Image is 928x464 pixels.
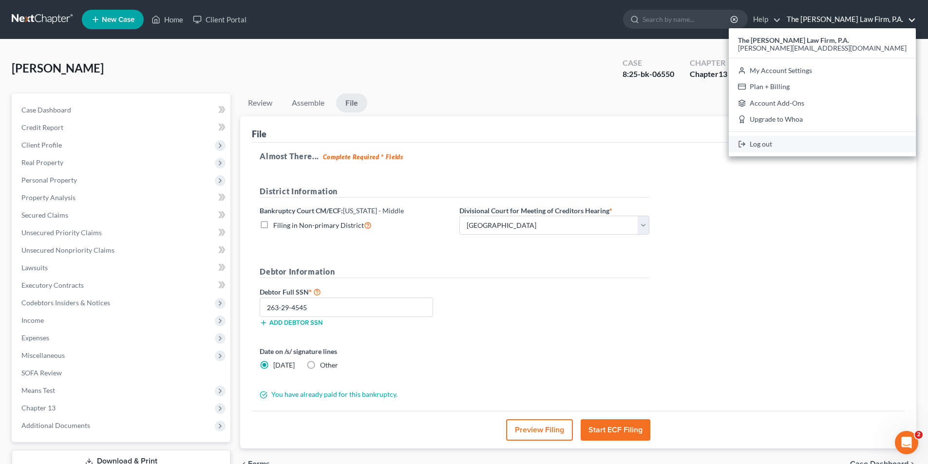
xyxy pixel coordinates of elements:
[8,65,187,113] div: Christopher says…
[70,49,179,58] div: [PERSON_NAME] was successful
[729,78,916,95] a: Plan + Billing
[21,386,55,394] span: Means Test
[895,431,918,454] iframe: Intercom live chat
[260,266,649,278] h5: Debtor Information
[12,61,104,75] span: [PERSON_NAME]
[8,113,160,201] div: Hi again! I see that a successful filing went through for the [PERSON_NAME] case at 2:29 pm. Than...
[8,269,187,311] div: Christopher says…
[35,65,187,105] div: I stripped it down and did not file anything but the Petition and then uploaded the SSN and the C...
[21,421,90,429] span: Additional Documents
[320,361,338,369] span: Other
[47,9,82,17] h1: Operator
[46,319,54,327] button: Upload attachment
[6,4,25,22] button: go back
[8,20,187,43] div: Christopher says…
[719,69,727,78] span: 13
[21,211,68,219] span: Secured Claims
[62,43,187,64] div: [PERSON_NAME] was successful
[623,69,674,80] div: 8:25-bk-06550
[623,57,674,69] div: Case
[284,93,332,112] a: Assemble
[152,4,171,22] button: Home
[8,113,187,202] div: Lindsey says…
[21,369,62,377] span: SOFA Review
[171,4,189,21] div: Close
[782,11,916,28] a: The [PERSON_NAME] Law Firm, P.A.
[260,150,897,162] h5: Almost There...
[147,11,188,28] a: Home
[21,193,76,202] span: Property Analysis
[188,11,251,28] a: Client Portal
[15,319,23,327] button: Emoji picker
[14,189,230,206] a: Property Analysis
[21,158,63,167] span: Real Property
[31,319,38,327] button: Gif picker
[21,298,110,307] span: Codebtors Insiders & Notices
[28,5,43,21] img: Profile image for Operator
[255,390,654,399] div: You have already paid for this bankruptcy.
[43,275,179,304] div: I have another that I want to file later this afernoon nd will try it with all documents
[273,361,295,369] span: [DATE]
[14,277,230,294] a: Executory Contracts
[690,57,727,69] div: Chapter
[738,44,907,52] span: [PERSON_NAME][EMAIL_ADDRESS][DOMAIN_NAME]
[8,298,187,315] textarea: Message…
[260,186,649,198] h5: District Information
[43,71,179,99] div: I stripped it down and did not file anything but the Petition and then uploaded the SSN and the C...
[21,404,56,412] span: Chapter 13
[260,205,404,216] label: Bankruptcy Court CM/ECF:
[144,26,179,36] div: Thank you
[915,431,923,439] span: 2
[729,95,916,111] a: Account Add-Ons
[21,228,102,237] span: Unsecured Priority Claims
[748,11,781,28] a: Help
[16,208,152,256] div: Next time you file a case can you file with all of your documents attached? We don't want this to...
[14,364,230,382] a: SOFA Review
[21,263,48,272] span: Lawsuits
[506,419,573,441] button: Preview Filing
[14,259,230,277] a: Lawsuits
[136,20,187,42] div: Thank you
[255,286,455,297] label: Debtor Full SSN
[323,153,403,161] strong: Complete Required * Fields
[8,202,160,261] div: Next time you file a case can you file with all of your documents attached? We don't want this to...
[14,101,230,119] a: Case Dashboard
[102,16,134,23] span: New Case
[35,269,187,310] div: I have another that I want to file later this afernoon nd will try it with all documents
[240,93,280,112] a: Review
[21,334,49,342] span: Expenses
[62,319,70,327] button: Start recording
[690,69,727,80] div: Chapter
[14,241,230,259] a: Unsecured Nonpriority Claims
[21,316,44,324] span: Income
[14,224,230,241] a: Unsecured Priority Claims
[729,28,916,156] div: The [PERSON_NAME] Law Firm, P.A.
[336,93,367,112] a: File
[14,206,230,224] a: Secured Claims
[21,141,62,149] span: Client Profile
[21,176,77,184] span: Personal Property
[21,351,65,359] span: Miscellaneous
[21,281,84,289] span: Executory Contracts
[643,10,732,28] input: Search by name...
[729,136,916,152] a: Log out
[260,346,450,356] label: Date on /s/ signature lines
[252,128,266,140] div: File
[260,319,322,327] button: Add debtor SSN
[581,419,650,441] button: Start ECF Filing
[21,246,114,254] span: Unsecured Nonpriority Claims
[21,123,63,131] span: Credit Report
[16,119,152,195] div: Hi again! I see that a successful filing went through for the [PERSON_NAME] case at 2:29 pm. Than...
[459,205,612,216] label: Divisional Court for Meeting of Creditors Hearing
[729,111,916,128] a: Upgrade to Whoa
[343,206,404,215] span: [US_STATE] - Middle
[21,106,71,114] span: Case Dashboard
[729,62,916,79] a: My Account Settings
[8,202,187,269] div: Lindsey says…
[273,221,364,229] span: Filing in Non-primary District
[167,315,183,331] button: Send a message…
[14,119,230,136] a: Credit Report
[8,43,187,65] div: Christopher says…
[260,297,433,317] input: XXX-XX-XXXX
[738,36,849,44] strong: The [PERSON_NAME] Law Firm, P.A.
